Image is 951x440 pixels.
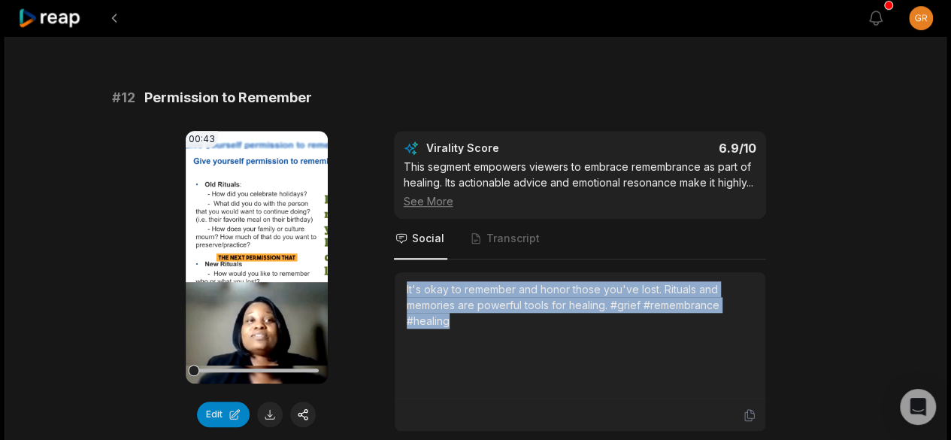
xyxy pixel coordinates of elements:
div: This segment empowers viewers to embrace remembrance as part of healing. Its actionable advice an... [404,159,756,209]
button: Edit [197,402,250,427]
div: Open Intercom Messenger [900,389,936,425]
div: See More [404,193,756,209]
span: Permission to Remember [144,87,312,108]
span: Social [412,231,444,246]
div: Virality Score [426,141,588,156]
nav: Tabs [394,219,766,259]
video: Your browser does not support mp4 format. [186,131,328,384]
span: Transcript [486,231,540,246]
div: 6.9 /10 [595,141,756,156]
div: It's okay to remember and honor those you've lost. Rituals and memories are powerful tools for he... [407,281,753,329]
span: # 12 [112,87,135,108]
